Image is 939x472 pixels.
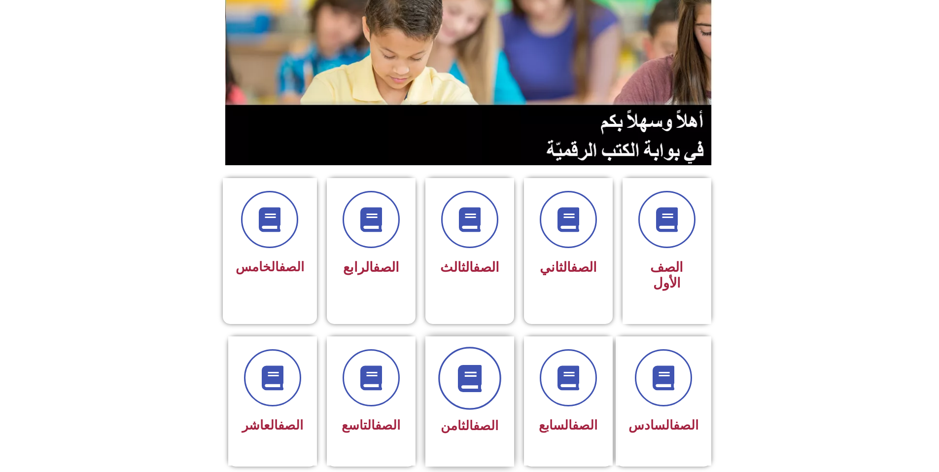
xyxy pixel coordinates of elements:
span: السابع [539,418,597,433]
span: الثالث [440,259,499,275]
span: الثامن [441,418,498,433]
a: الصف [279,259,304,274]
span: الثاني [540,259,597,275]
span: الصف الأول [650,259,683,291]
a: الصف [473,418,498,433]
a: الصف [375,418,400,433]
a: الصف [373,259,399,275]
span: السادس [628,418,698,433]
span: التاسع [342,418,400,433]
span: العاشر [242,418,303,433]
a: الصف [673,418,698,433]
span: الرابع [343,259,399,275]
a: الصف [278,418,303,433]
a: الصف [572,418,597,433]
span: الخامس [236,259,304,274]
a: الصف [473,259,499,275]
a: الصف [571,259,597,275]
